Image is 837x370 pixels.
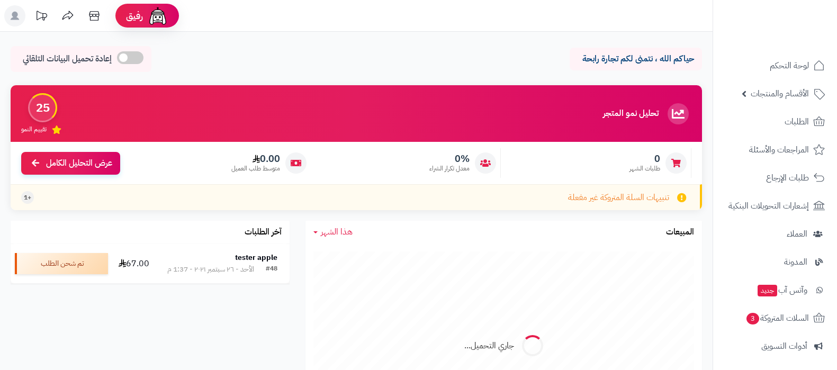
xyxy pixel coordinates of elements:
a: إشعارات التحويلات البنكية [719,193,831,219]
span: طلبات الشهر [629,164,660,173]
td: 67.00 [112,244,155,283]
a: عرض التحليل الكامل [21,152,120,175]
span: أدوات التسويق [761,339,807,354]
span: المدونة [784,255,807,269]
div: جاري التحميل... [464,340,514,352]
p: حياكم الله ، نتمنى لكم تجارة رابحة [578,53,694,65]
span: جديد [758,285,777,296]
span: 0 [629,153,660,165]
span: تقييم النمو [21,125,47,134]
a: الطلبات [719,109,831,134]
a: السلات المتروكة3 [719,305,831,331]
a: تحديثات المنصة [28,5,55,29]
h3: آخر الطلبات [245,228,282,237]
a: المدونة [719,249,831,275]
span: المراجعات والأسئلة [749,142,809,157]
span: الطلبات [785,114,809,129]
span: السلات المتروكة [745,311,809,326]
span: الأقسام والمنتجات [751,86,809,101]
span: رفيق [126,10,143,22]
span: طلبات الإرجاع [766,170,809,185]
div: #48 [266,264,277,275]
span: 0.00 [231,153,280,165]
span: متوسط طلب العميل [231,164,280,173]
span: إشعارات التحويلات البنكية [728,198,809,213]
span: وآتس آب [757,283,807,297]
span: +1 [24,193,31,202]
a: العملاء [719,221,831,247]
span: تنبيهات السلة المتروكة غير مفعلة [568,192,669,204]
span: 0% [429,153,470,165]
span: إعادة تحميل البيانات التلقائي [23,53,112,65]
strong: tester apple [235,252,277,263]
a: هذا الشهر [313,226,353,238]
a: طلبات الإرجاع [719,165,831,191]
span: معدل تكرار الشراء [429,164,470,173]
span: 3 [746,313,759,324]
a: أدوات التسويق [719,333,831,359]
span: عرض التحليل الكامل [46,157,112,169]
a: المراجعات والأسئلة [719,137,831,163]
a: وآتس آبجديد [719,277,831,303]
span: لوحة التحكم [770,58,809,73]
span: هذا الشهر [321,225,353,238]
h3: المبيعات [666,228,694,237]
img: ai-face.png [147,5,168,26]
div: تم شحن الطلب [15,253,108,274]
a: لوحة التحكم [719,53,831,78]
h3: تحليل نمو المتجر [603,109,659,119]
span: العملاء [787,227,807,241]
div: الأحد - ٢٦ سبتمبر ٢٠٢١ - 1:37 م [167,264,254,275]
